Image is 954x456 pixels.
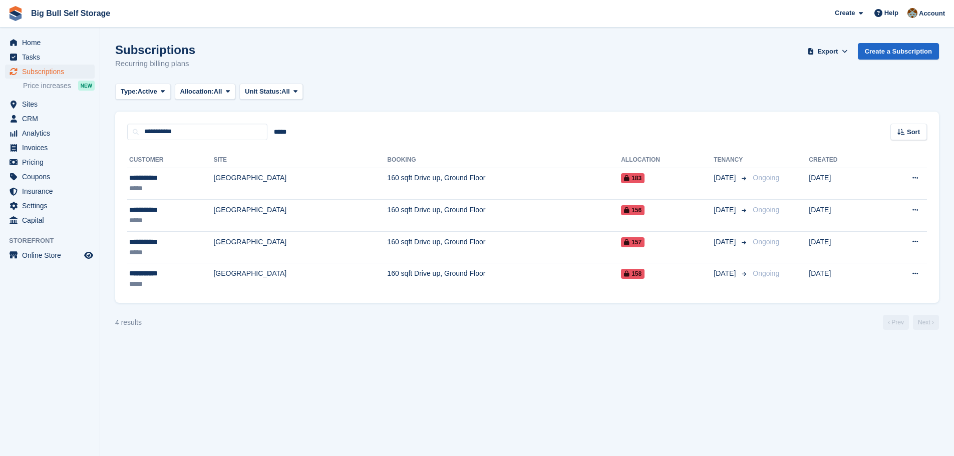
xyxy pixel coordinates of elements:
[22,248,82,262] span: Online Store
[213,200,387,232] td: [GEOGRAPHIC_DATA]
[5,97,95,111] a: menu
[387,263,621,295] td: 160 sqft Drive up, Ground Floor
[5,50,95,64] a: menu
[809,231,877,263] td: [DATE]
[27,5,114,22] a: Big Bull Self Storage
[214,87,222,97] span: All
[714,268,738,279] span: [DATE]
[387,200,621,232] td: 160 sqft Drive up, Ground Floor
[239,84,303,100] button: Unit Status: All
[115,43,195,57] h1: Subscriptions
[281,87,290,97] span: All
[213,263,387,295] td: [GEOGRAPHIC_DATA]
[5,36,95,50] a: menu
[714,173,738,183] span: [DATE]
[809,263,877,295] td: [DATE]
[5,184,95,198] a: menu
[806,43,850,60] button: Export
[115,317,142,328] div: 4 results
[881,315,941,330] nav: Page
[121,87,138,97] span: Type:
[23,80,95,91] a: Price increases NEW
[22,65,82,79] span: Subscriptions
[180,87,214,97] span: Allocation:
[5,126,95,140] a: menu
[5,213,95,227] a: menu
[907,8,917,18] img: Mike Llewellen Palmer
[621,152,714,168] th: Allocation
[913,315,939,330] a: Next
[835,8,855,18] span: Create
[22,36,82,50] span: Home
[175,84,236,100] button: Allocation: All
[621,173,645,183] span: 183
[138,87,157,97] span: Active
[83,249,95,261] a: Preview store
[5,141,95,155] a: menu
[858,43,939,60] a: Create a Subscription
[387,152,621,168] th: Booking
[809,200,877,232] td: [DATE]
[213,152,387,168] th: Site
[115,58,195,70] p: Recurring billing plans
[753,206,779,214] span: Ongoing
[621,269,645,279] span: 158
[245,87,281,97] span: Unit Status:
[127,152,213,168] th: Customer
[22,141,82,155] span: Invoices
[714,205,738,215] span: [DATE]
[621,237,645,247] span: 157
[5,65,95,79] a: menu
[883,315,909,330] a: Previous
[387,231,621,263] td: 160 sqft Drive up, Ground Floor
[714,237,738,247] span: [DATE]
[22,170,82,184] span: Coupons
[22,155,82,169] span: Pricing
[213,231,387,263] td: [GEOGRAPHIC_DATA]
[621,205,645,215] span: 156
[5,112,95,126] a: menu
[23,81,71,91] span: Price increases
[5,248,95,262] a: menu
[753,269,779,277] span: Ongoing
[22,112,82,126] span: CRM
[22,213,82,227] span: Capital
[22,184,82,198] span: Insurance
[5,155,95,169] a: menu
[22,50,82,64] span: Tasks
[5,199,95,213] a: menu
[753,238,779,246] span: Ongoing
[753,174,779,182] span: Ongoing
[115,84,171,100] button: Type: Active
[22,199,82,213] span: Settings
[387,168,621,200] td: 160 sqft Drive up, Ground Floor
[907,127,920,137] span: Sort
[809,168,877,200] td: [DATE]
[5,170,95,184] a: menu
[919,9,945,19] span: Account
[817,47,838,57] span: Export
[884,8,898,18] span: Help
[22,97,82,111] span: Sites
[809,152,877,168] th: Created
[22,126,82,140] span: Analytics
[714,152,749,168] th: Tenancy
[8,6,23,21] img: stora-icon-8386f47178a22dfd0bd8f6a31ec36ba5ce8667c1dd55bd0f319d3a0aa187defe.svg
[78,81,95,91] div: NEW
[9,236,100,246] span: Storefront
[213,168,387,200] td: [GEOGRAPHIC_DATA]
